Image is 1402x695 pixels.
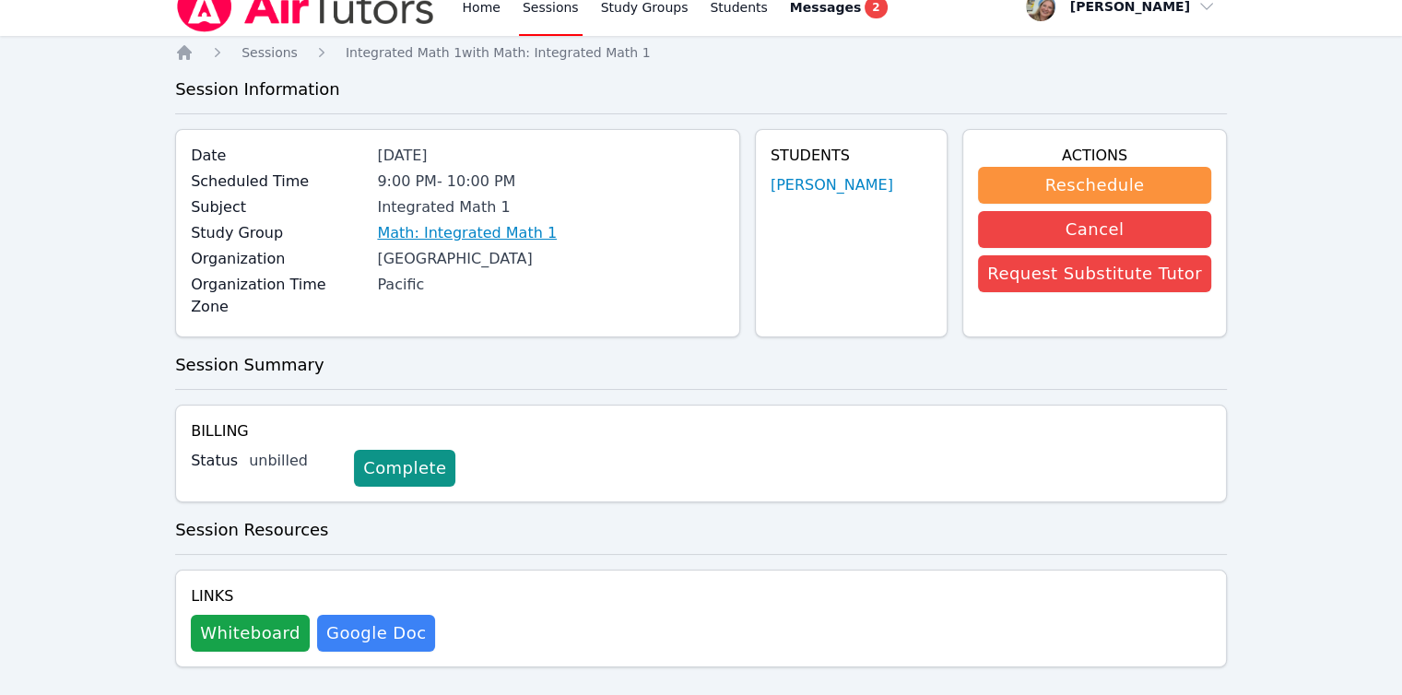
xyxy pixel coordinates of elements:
[317,615,435,652] a: Google Doc
[175,352,1227,378] h3: Session Summary
[377,171,724,193] div: 9:00 PM - 10:00 PM
[249,450,339,472] div: unbilled
[978,167,1211,204] button: Reschedule
[978,211,1211,248] button: Cancel
[191,274,366,318] label: Organization Time Zone
[175,77,1227,102] h3: Session Information
[346,43,651,62] a: Integrated Math 1with Math: Integrated Math 1
[978,145,1211,167] h4: Actions
[771,174,893,196] a: [PERSON_NAME]
[377,196,724,218] div: Integrated Math 1
[377,145,724,167] div: [DATE]
[354,450,455,487] a: Complete
[191,615,310,652] button: Whiteboard
[346,45,651,60] span: Integrated Math 1 with Math: Integrated Math 1
[242,43,298,62] a: Sessions
[242,45,298,60] span: Sessions
[377,248,724,270] div: [GEOGRAPHIC_DATA]
[191,585,435,607] h4: Links
[175,43,1227,62] nav: Breadcrumb
[377,222,557,244] a: Math: Integrated Math 1
[191,196,366,218] label: Subject
[771,145,932,167] h4: Students
[191,145,366,167] label: Date
[191,450,238,472] label: Status
[175,517,1227,543] h3: Session Resources
[191,222,366,244] label: Study Group
[377,274,724,296] div: Pacific
[191,171,366,193] label: Scheduled Time
[978,255,1211,292] button: Request Substitute Tutor
[191,420,1211,442] h4: Billing
[191,248,366,270] label: Organization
